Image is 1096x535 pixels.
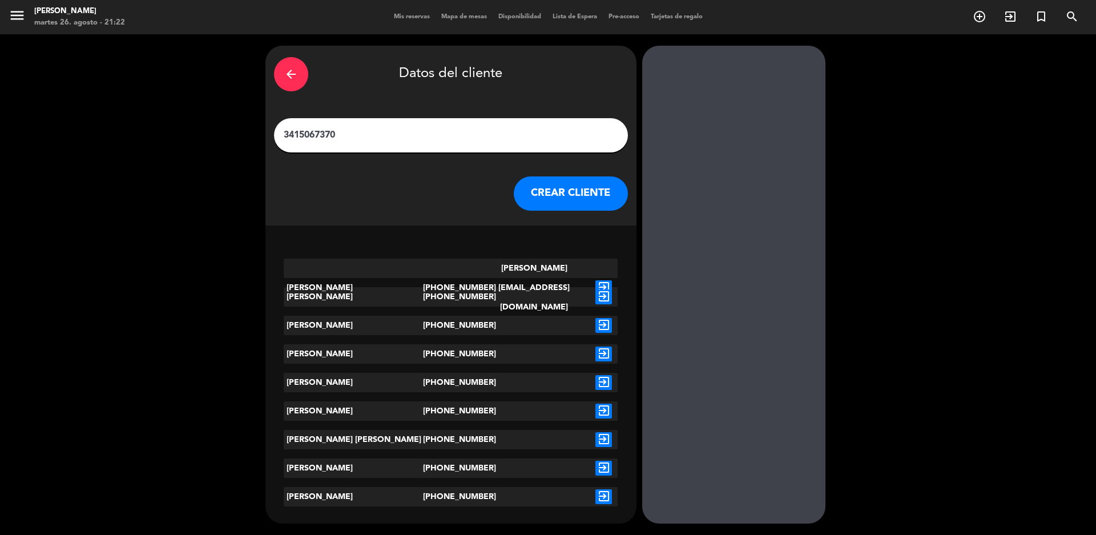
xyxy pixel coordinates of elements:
[645,14,708,20] span: Tarjetas de regalo
[1034,10,1048,23] i: turned_in_not
[423,487,479,506] div: [PHONE_NUMBER]
[284,259,423,317] div: [PERSON_NAME]
[284,458,423,478] div: [PERSON_NAME]
[274,54,628,94] div: Datos del cliente
[284,316,423,335] div: [PERSON_NAME]
[595,280,612,295] i: exit_to_app
[284,287,423,307] div: [PERSON_NAME]
[423,287,479,307] div: [PHONE_NUMBER]
[595,318,612,333] i: exit_to_app
[9,7,26,28] button: menu
[423,373,479,392] div: [PHONE_NUMBER]
[423,259,479,317] div: [PHONE_NUMBER]
[284,373,423,392] div: [PERSON_NAME]
[34,17,125,29] div: martes 26. agosto - 21:22
[595,375,612,390] i: exit_to_app
[547,14,603,20] span: Lista de Espera
[595,404,612,419] i: exit_to_app
[388,14,436,20] span: Mis reservas
[34,6,125,17] div: [PERSON_NAME]
[514,176,628,211] button: CREAR CLIENTE
[493,14,547,20] span: Disponibilidad
[283,127,619,143] input: Escriba nombre, correo electrónico o número de teléfono...
[284,401,423,421] div: [PERSON_NAME]
[436,14,493,20] span: Mapa de mesas
[284,67,298,81] i: arrow_back
[284,344,423,364] div: [PERSON_NAME]
[595,347,612,361] i: exit_to_app
[595,461,612,476] i: exit_to_app
[423,401,479,421] div: [PHONE_NUMBER]
[423,344,479,364] div: [PHONE_NUMBER]
[284,430,423,449] div: [PERSON_NAME] [PERSON_NAME]
[1065,10,1079,23] i: search
[603,14,645,20] span: Pre-acceso
[423,458,479,478] div: [PHONE_NUMBER]
[284,487,423,506] div: [PERSON_NAME]
[595,432,612,447] i: exit_to_app
[423,316,479,335] div: [PHONE_NUMBER]
[595,489,612,504] i: exit_to_app
[1004,10,1017,23] i: exit_to_app
[973,10,986,23] i: add_circle_outline
[595,289,612,304] i: exit_to_app
[9,7,26,24] i: menu
[478,259,590,317] div: [PERSON_NAME][EMAIL_ADDRESS][DOMAIN_NAME]
[423,430,479,449] div: [PHONE_NUMBER]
